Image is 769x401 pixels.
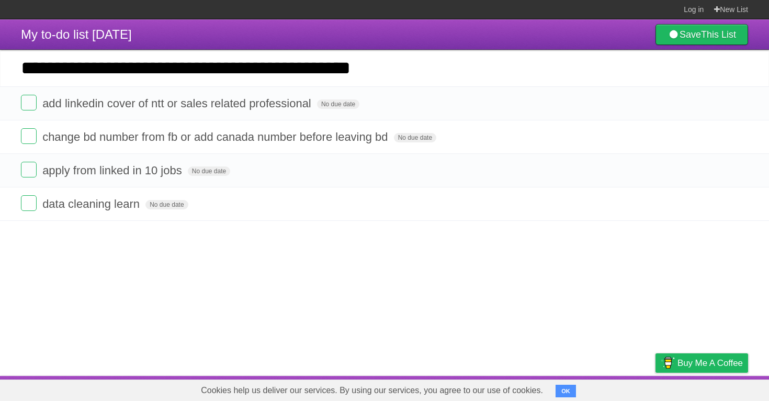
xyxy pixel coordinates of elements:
a: Privacy [642,378,669,398]
label: Done [21,162,37,177]
span: add linkedin cover of ntt or sales related professional [42,97,314,110]
label: Done [21,95,37,110]
span: My to-do list [DATE] [21,27,132,41]
span: No due date [188,166,230,176]
span: Cookies help us deliver our services. By using our services, you agree to our use of cookies. [190,380,553,401]
a: SaveThis List [655,24,748,45]
span: change bd number from fb or add canada number before leaving bd [42,130,390,143]
a: About [516,378,538,398]
a: Buy me a coffee [655,353,748,373]
img: Buy me a coffee [661,354,675,372]
span: No due date [394,133,436,142]
label: Done [21,195,37,211]
button: OK [556,385,576,397]
span: No due date [317,99,359,109]
label: Done [21,128,37,144]
span: data cleaning learn [42,197,142,210]
a: Developers [551,378,593,398]
span: Buy me a coffee [677,354,743,372]
a: Terms [606,378,629,398]
span: No due date [145,200,188,209]
span: apply from linked in 10 jobs [42,164,185,177]
a: Suggest a feature [682,378,748,398]
b: This List [701,29,736,40]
